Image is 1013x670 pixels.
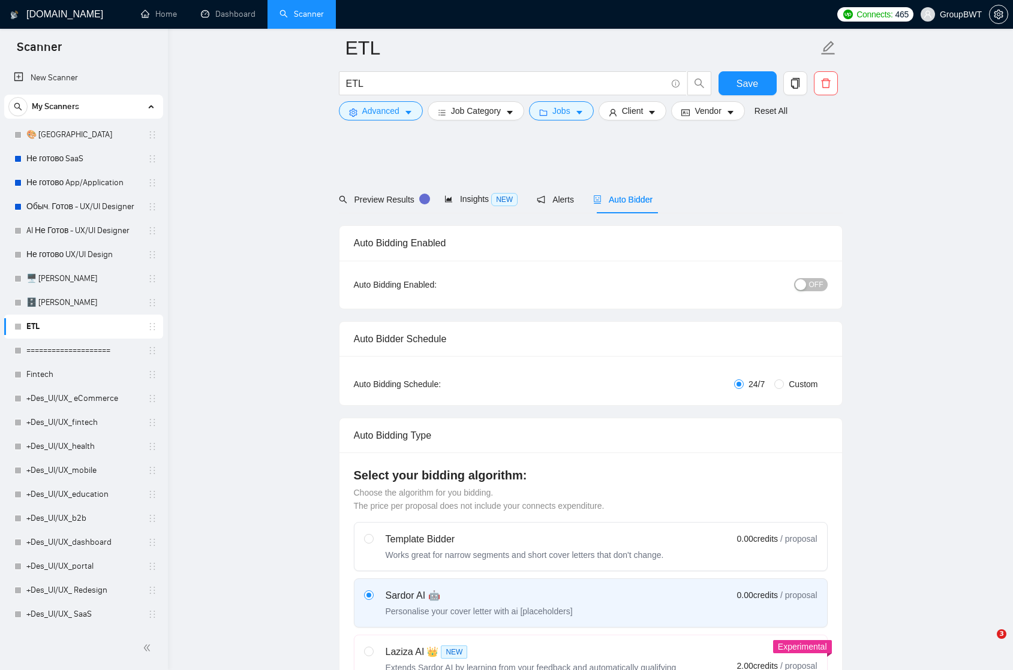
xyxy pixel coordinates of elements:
[148,370,157,379] span: holder
[990,10,1008,19] span: setting
[148,346,157,355] span: holder
[780,589,817,601] span: / proposal
[599,101,667,120] button: userClientcaret-down
[279,9,324,19] a: searchScanner
[354,278,512,291] div: Auto Bidding Enabled:
[719,71,777,95] button: Save
[148,130,157,140] span: holder
[26,363,140,387] a: Fintech
[354,322,828,356] div: Auto Bidder Schedule
[148,514,157,523] span: holder
[539,108,548,117] span: folder
[784,78,807,89] span: copy
[148,250,157,259] span: holder
[148,322,157,331] span: holder
[10,5,19,25] img: logo
[780,533,817,545] span: / proposal
[997,629,1006,639] span: 3
[26,219,140,243] a: AI Не Готов - UX/UI Designer
[744,378,769,391] span: 24/7
[778,642,827,651] span: Experimental
[26,578,140,602] a: +Des_UI/UX_ Redesign
[7,38,71,64] span: Scanner
[895,8,909,21] span: 465
[346,76,666,91] input: Search Freelance Jobs...
[339,195,425,204] span: Preview Results
[9,102,27,111] span: search
[339,101,423,120] button: settingAdvancedcaret-down
[354,378,512,391] div: Auto Bidding Schedule:
[148,418,157,427] span: holder
[441,645,467,659] span: NEW
[354,467,828,484] h4: Select your bidding algorithm:
[148,562,157,571] span: holder
[26,315,140,339] a: ETL
[26,602,140,626] a: +Des_UI/UX_ SaaS
[148,226,157,236] span: holder
[148,178,157,188] span: holder
[537,195,574,204] span: Alerts
[609,108,617,117] span: user
[784,378,822,391] span: Custom
[575,108,584,117] span: caret-down
[419,194,430,204] div: Tooltip anchor
[529,101,594,120] button: folderJobscaret-down
[32,95,79,119] span: My Scanners
[681,108,690,117] span: idcard
[737,588,778,602] span: 0.00 credits
[989,10,1008,19] a: setting
[386,645,686,659] div: Laziza AI
[26,434,140,458] a: +Des_UI/UX_health
[26,267,140,291] a: 🖥️ [PERSON_NAME]
[354,226,828,260] div: Auto Bidding Enabled
[444,194,518,204] span: Insights
[26,554,140,578] a: +Des_UI/UX_portal
[349,108,357,117] span: setting
[143,642,155,654] span: double-left
[695,104,721,117] span: Vendor
[444,195,453,203] span: area-chart
[26,387,140,411] a: +Des_UI/UX_ eCommerce
[593,195,602,204] span: robot
[141,9,177,19] a: homeHome
[26,482,140,506] a: +Des_UI/UX_education
[386,549,664,561] div: Works great for narrow segments and short cover letters that don't change.
[14,66,154,90] a: New Scanner
[783,71,807,95] button: copy
[688,78,711,89] span: search
[972,629,1001,658] iframe: Intercom live chat
[843,10,853,19] img: upwork-logo.png
[386,605,573,617] div: Personalise your cover letter with ai [placeholders]
[354,418,828,452] div: Auto Bidding Type
[26,411,140,434] a: +Des_UI/UX_fintech
[428,101,524,120] button: barsJob Categorycaret-down
[148,586,157,595] span: holder
[671,101,744,120] button: idcardVendorcaret-down
[148,538,157,547] span: holder
[814,71,838,95] button: delete
[622,104,644,117] span: Client
[648,108,656,117] span: caret-down
[26,243,140,267] a: Не готово UX/UI Design
[148,202,157,212] span: holder
[339,195,347,204] span: search
[438,108,446,117] span: bars
[737,532,778,545] span: 0.00 credits
[345,33,818,63] input: Scanner name...
[148,466,157,475] span: holder
[26,195,140,219] a: Обыч. Готов - UX/UI Designer
[26,123,140,147] a: 🎨 [GEOGRAPHIC_DATA]
[506,108,514,117] span: caret-down
[26,530,140,554] a: +Des_UI/UX_dashboard
[491,193,518,206] span: NEW
[148,609,157,619] span: holder
[593,195,653,204] span: Auto Bidder
[820,40,836,56] span: edit
[809,278,823,291] span: OFF
[148,154,157,164] span: holder
[386,588,573,603] div: Sardor AI 🤖
[924,10,932,19] span: user
[26,291,140,315] a: 🗄️ [PERSON_NAME]
[4,66,163,90] li: New Scanner
[989,5,1008,24] button: setting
